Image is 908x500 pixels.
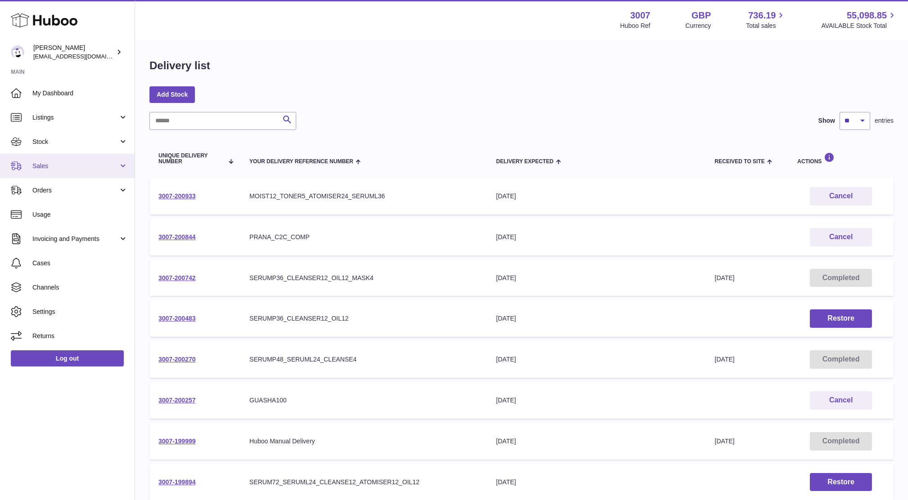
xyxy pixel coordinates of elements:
[32,332,128,340] span: Returns
[715,159,765,165] span: Received to Site
[32,259,128,268] span: Cases
[158,274,196,281] a: 3007-200742
[810,228,872,246] button: Cancel
[715,356,735,363] span: [DATE]
[797,152,885,165] div: Actions
[821,9,897,30] a: 55,098.85 AVAILABLE Stock Total
[32,162,118,170] span: Sales
[158,315,196,322] a: 3007-200483
[32,210,128,219] span: Usage
[249,233,478,241] div: PRANA_C2C_COMP
[620,22,651,30] div: Huboo Ref
[249,437,478,446] div: Huboo Manual Delivery
[249,159,353,165] span: Your Delivery Reference Number
[630,9,651,22] strong: 3007
[496,314,697,323] div: [DATE]
[249,314,478,323] div: SERUMP36_CLEANSER12_OIL12
[810,473,872,491] button: Restore
[746,9,786,30] a: 736.19 Total sales
[32,89,128,98] span: My Dashboard
[158,478,196,486] a: 3007-199894
[33,53,132,60] span: [EMAIL_ADDRESS][DOMAIN_NAME]
[715,437,735,445] span: [DATE]
[249,355,478,364] div: SERUMP48_SERUML24_CLEANSE4
[875,116,894,125] span: entries
[149,58,210,73] h1: Delivery list
[810,309,872,328] button: Restore
[691,9,711,22] strong: GBP
[496,274,697,282] div: [DATE]
[32,113,118,122] span: Listings
[847,9,887,22] span: 55,098.85
[810,391,872,410] button: Cancel
[32,235,118,243] span: Invoicing and Payments
[32,283,128,292] span: Channels
[11,350,124,366] a: Log out
[818,116,835,125] label: Show
[810,187,872,205] button: Cancel
[496,396,697,405] div: [DATE]
[715,274,735,281] span: [DATE]
[686,22,711,30] div: Currency
[249,192,478,201] div: MOIST12_TONER5_ATOMISER24_SERUML36
[249,274,478,282] div: SERUMP36_CLEANSER12_OIL12_MASK4
[32,186,118,195] span: Orders
[496,233,697,241] div: [DATE]
[158,233,196,241] a: 3007-200844
[821,22,897,30] span: AVAILABLE Stock Total
[496,478,697,487] div: [DATE]
[32,138,118,146] span: Stock
[496,159,553,165] span: Delivery Expected
[496,355,697,364] div: [DATE]
[158,437,196,445] a: 3007-199999
[158,397,196,404] a: 3007-200257
[746,22,786,30] span: Total sales
[496,437,697,446] div: [DATE]
[158,153,224,165] span: Unique Delivery Number
[32,308,128,316] span: Settings
[149,86,195,103] a: Add Stock
[158,356,196,363] a: 3007-200270
[158,192,196,200] a: 3007-200933
[496,192,697,201] div: [DATE]
[33,44,114,61] div: [PERSON_NAME]
[748,9,776,22] span: 736.19
[249,396,478,405] div: GUASHA100
[249,478,478,487] div: SERUM72_SERUML24_CLEANSE12_ATOMISER12_OIL12
[11,45,24,59] img: bevmay@maysama.com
